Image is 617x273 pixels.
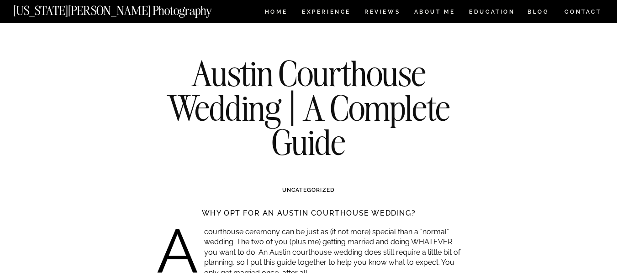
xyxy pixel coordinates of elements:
h1: Austin Courthouse Wedding | A Complete Guide [143,56,475,160]
a: Uncategorized [282,187,335,193]
a: HOME [263,9,289,17]
a: ABOUT ME [414,9,455,17]
a: Experience [302,9,350,17]
a: EDUCATION [468,9,516,17]
a: [US_STATE][PERSON_NAME] Photography [13,5,243,12]
a: REVIEWS [364,9,399,17]
a: CONTACT [564,7,602,17]
h3: Why opt for an Austin courthouse wedding? [157,208,461,219]
a: BLOG [527,9,549,17]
